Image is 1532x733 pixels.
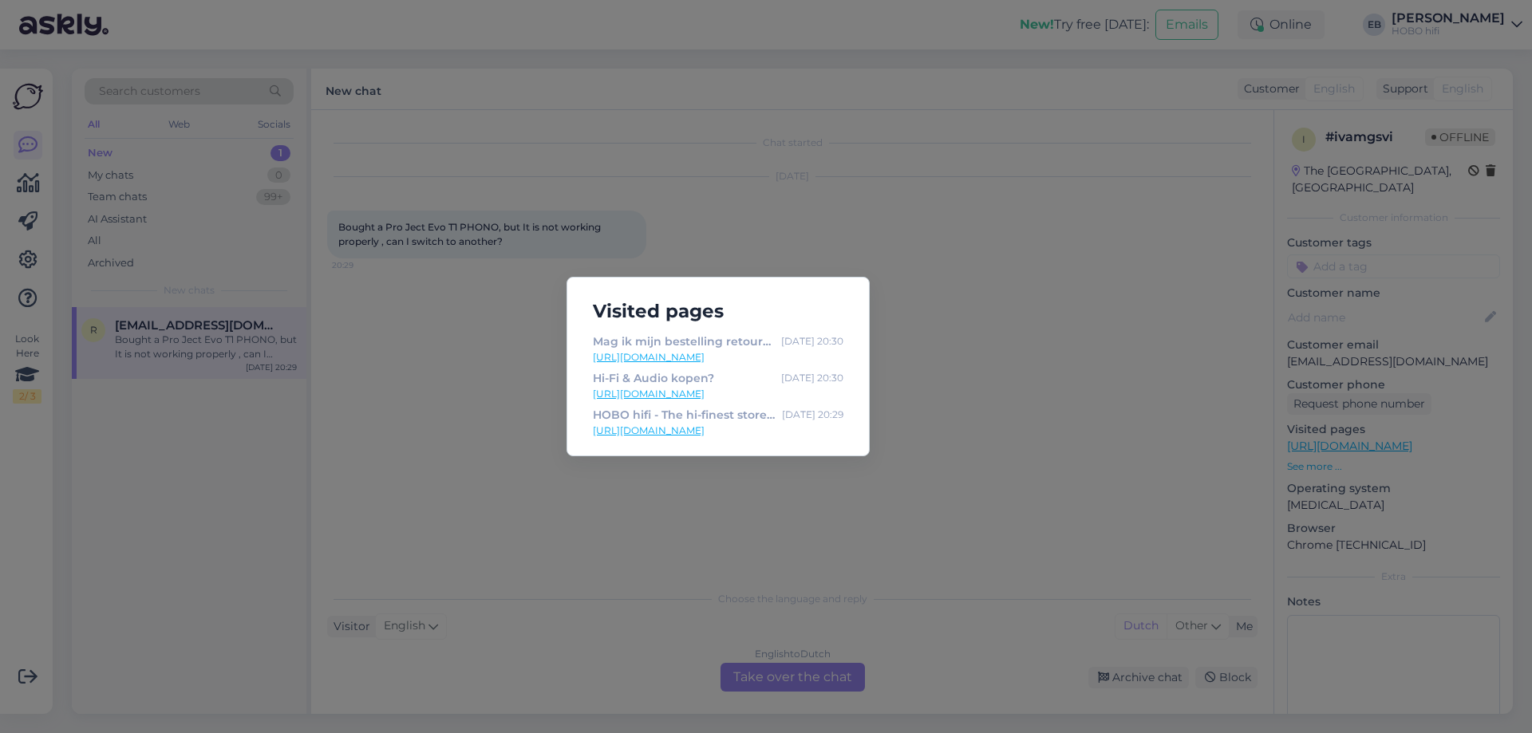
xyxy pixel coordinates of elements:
h5: Visited pages [580,297,856,326]
a: [URL][DOMAIN_NAME] [593,387,843,401]
div: Hi-Fi & Audio kopen? [593,369,714,387]
div: [DATE] 20:30 [781,369,843,387]
div: Mag ik mijn bestelling retourneren? [593,333,775,350]
div: [DATE] 20:30 [781,333,843,350]
div: HOBO hifi - The hi-finest store in [GEOGRAPHIC_DATA] [593,406,776,424]
a: [URL][DOMAIN_NAME] [593,350,843,365]
div: [DATE] 20:29 [782,406,843,424]
a: [URL][DOMAIN_NAME] [593,424,843,438]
